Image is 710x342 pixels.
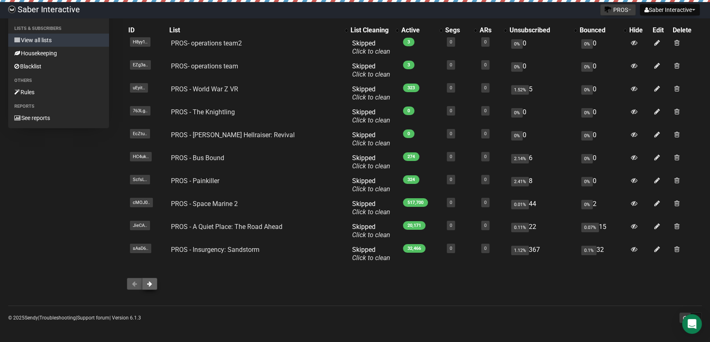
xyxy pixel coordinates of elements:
[511,85,529,95] span: 1.52%
[8,34,109,47] a: View all lists
[171,246,259,254] a: PROS - Insurgency: Sandstorm
[352,154,390,170] span: Skipped
[450,246,452,251] a: 0
[352,185,390,193] a: Click to clean
[450,62,452,68] a: 0
[130,198,153,207] span: cMOJ0..
[403,38,414,46] span: 3
[130,106,150,116] span: 763Lg..
[508,25,578,36] th: Unsubscribed: No sort applied, activate to apply an ascending sort
[171,154,224,162] a: PROS - Bus Bound
[508,105,578,128] td: 0
[352,162,390,170] a: Click to clean
[352,85,390,101] span: Skipped
[578,242,628,265] td: 32
[171,108,235,116] a: PROS - The Knightling
[511,223,529,232] span: 0.11%
[8,60,109,73] a: Blacklist
[578,174,628,197] td: 0
[581,154,593,163] span: 0%
[511,154,529,163] span: 2.14%
[127,25,168,36] th: ID: No sort applied, sorting is disabled
[8,76,109,86] li: Others
[480,26,500,34] div: ARs
[171,200,238,208] a: PROS - Space Marine 2
[352,254,390,262] a: Click to clean
[508,82,578,105] td: 5
[629,26,649,34] div: Hide
[578,220,628,242] td: 15
[352,231,390,239] a: Click to clean
[171,62,238,70] a: PROS- operations team
[508,174,578,197] td: 8
[8,313,141,322] p: © 2025 | | | Version 6.1.3
[352,223,390,239] span: Skipped
[581,108,593,118] span: 0%
[352,200,390,216] span: Skipped
[580,26,619,34] div: Bounced
[130,221,150,230] span: JieCA..
[352,246,390,262] span: Skipped
[171,131,295,139] a: PROS - [PERSON_NAME] Hellraiser: Revival
[352,39,390,55] span: Skipped
[130,37,150,47] span: H8yy1..
[511,246,529,255] span: 1.12%
[511,177,529,186] span: 2.41%
[581,62,593,72] span: 0%
[581,200,593,209] span: 0%
[403,175,419,184] span: 324
[352,48,390,55] a: Click to clean
[578,105,628,128] td: 0
[8,102,109,111] li: Reports
[349,25,400,36] th: List Cleaning: No sort applied, activate to apply an ascending sort
[484,154,487,159] a: 0
[39,315,76,321] a: Troubleshooting
[352,139,390,147] a: Click to clean
[510,26,570,34] div: Unsubscribed
[682,314,702,334] div: Open Intercom Messenger
[478,25,508,36] th: ARs: No sort applied, activate to apply an ascending sort
[508,220,578,242] td: 22
[403,61,414,69] span: 3
[8,111,109,125] a: See reports
[450,39,452,45] a: 0
[450,223,452,228] a: 0
[168,25,349,36] th: List: No sort applied, activate to apply an ascending sort
[130,60,151,70] span: EZg3a..
[169,26,341,34] div: List
[508,128,578,151] td: 0
[511,131,523,140] span: 0%
[130,175,150,184] span: ScfsL..
[484,39,487,45] a: 0
[171,223,282,231] a: PROS - A Quiet Place: The Road Ahead
[8,6,16,13] img: ec1bccd4d48495f5e7d53d9a520ba7e5
[508,197,578,220] td: 44
[8,86,109,99] a: Rules
[25,315,38,321] a: Sendy
[578,82,628,105] td: 0
[403,152,419,161] span: 274
[352,131,390,147] span: Skipped
[171,39,242,47] a: PROS- operations team2
[444,25,478,36] th: Segs: No sort applied, activate to apply an ascending sort
[640,4,700,16] button: Saber Interactive
[484,85,487,91] a: 0
[581,177,593,186] span: 0%
[450,85,452,91] a: 0
[403,198,428,207] span: 517,700
[508,242,578,265] td: 367
[578,36,628,59] td: 0
[484,108,487,113] a: 0
[484,223,487,228] a: 0
[130,244,151,253] span: sAaD6..
[130,129,150,138] span: EcZtu..
[352,62,390,78] span: Skipped
[8,24,109,34] li: Lists & subscribers
[350,26,391,34] div: List Cleaning
[578,25,628,36] th: Bounced: No sort applied, activate to apply an ascending sort
[578,59,628,82] td: 0
[651,25,671,36] th: Edit: No sort applied, sorting is disabled
[352,208,390,216] a: Click to clean
[8,47,109,60] a: Housekeeping
[508,59,578,82] td: 0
